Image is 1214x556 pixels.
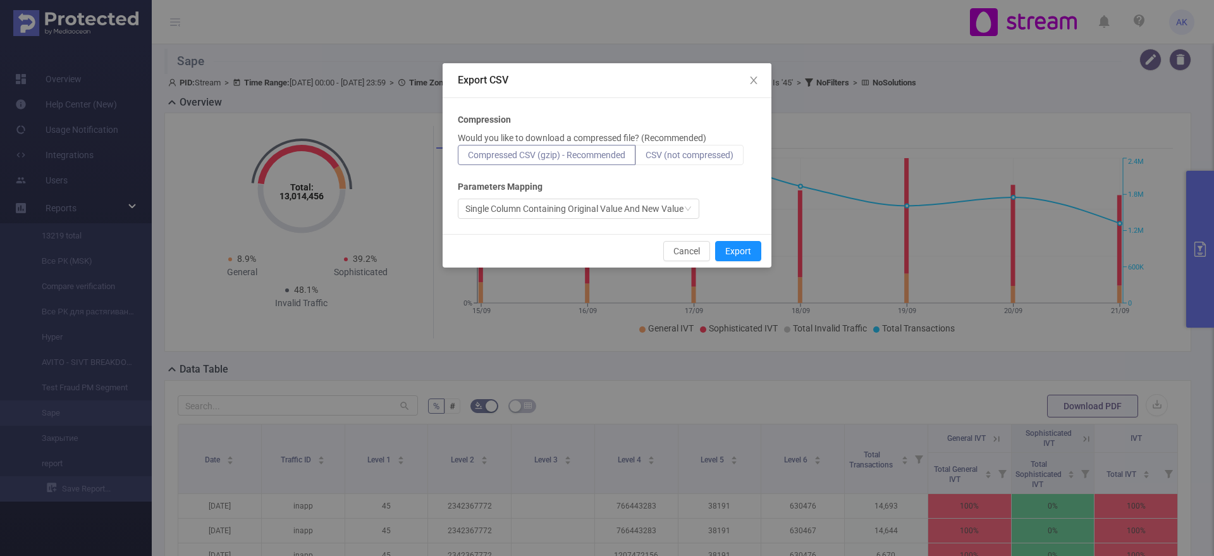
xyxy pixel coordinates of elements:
i: icon: close [749,75,759,85]
button: Cancel [663,241,710,261]
button: Export [715,241,761,261]
span: CSV (not compressed) [646,150,733,160]
div: Single Column Containing Original Value And New Value [465,199,684,218]
i: icon: down [684,205,692,214]
p: Would you like to download a compressed file? (Recommended) [458,132,706,145]
b: Parameters Mapping [458,180,543,194]
span: Compressed CSV (gzip) - Recommended [468,150,625,160]
div: Export CSV [458,73,756,87]
b: Compression [458,113,511,127]
button: Close [736,63,771,99]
